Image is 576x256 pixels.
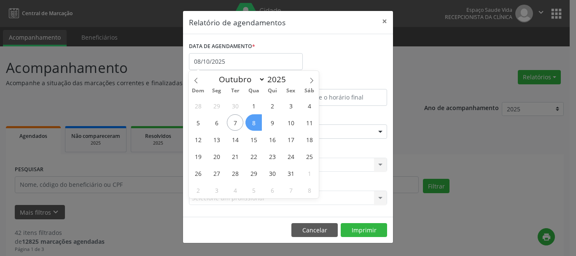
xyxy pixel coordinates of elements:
[227,148,243,164] span: Outubro 21, 2025
[245,88,263,94] span: Qua
[290,76,387,89] label: ATÉ
[189,40,255,53] label: DATA DE AGENDAMENTO
[190,114,206,131] span: Outubro 5, 2025
[189,88,207,94] span: Dom
[341,223,387,237] button: Imprimir
[227,114,243,131] span: Outubro 7, 2025
[190,97,206,114] span: Setembro 28, 2025
[283,182,299,198] span: Novembro 7, 2025
[227,131,243,148] span: Outubro 14, 2025
[208,148,225,164] span: Outubro 20, 2025
[208,97,225,114] span: Setembro 29, 2025
[245,182,262,198] span: Novembro 5, 2025
[245,97,262,114] span: Outubro 1, 2025
[301,148,318,164] span: Outubro 25, 2025
[376,11,393,32] button: Close
[283,165,299,181] span: Outubro 31, 2025
[227,165,243,181] span: Outubro 28, 2025
[265,74,293,85] input: Year
[263,88,282,94] span: Qui
[226,88,245,94] span: Ter
[215,73,265,85] select: Month
[301,114,318,131] span: Outubro 11, 2025
[291,223,338,237] button: Cancelar
[208,114,225,131] span: Outubro 6, 2025
[300,88,319,94] span: Sáb
[264,148,280,164] span: Outubro 23, 2025
[301,182,318,198] span: Novembro 8, 2025
[301,97,318,114] span: Outubro 4, 2025
[208,165,225,181] span: Outubro 27, 2025
[207,88,226,94] span: Seg
[227,182,243,198] span: Novembro 4, 2025
[264,131,280,148] span: Outubro 16, 2025
[282,88,300,94] span: Sex
[245,165,262,181] span: Outubro 29, 2025
[283,131,299,148] span: Outubro 17, 2025
[245,114,262,131] span: Outubro 8, 2025
[227,97,243,114] span: Setembro 30, 2025
[264,114,280,131] span: Outubro 9, 2025
[190,182,206,198] span: Novembro 2, 2025
[264,165,280,181] span: Outubro 30, 2025
[190,165,206,181] span: Outubro 26, 2025
[189,17,285,28] h5: Relatório de agendamentos
[301,131,318,148] span: Outubro 18, 2025
[208,131,225,148] span: Outubro 13, 2025
[264,97,280,114] span: Outubro 2, 2025
[283,114,299,131] span: Outubro 10, 2025
[283,97,299,114] span: Outubro 3, 2025
[290,89,387,106] input: Selecione o horário final
[190,148,206,164] span: Outubro 19, 2025
[245,148,262,164] span: Outubro 22, 2025
[283,148,299,164] span: Outubro 24, 2025
[208,182,225,198] span: Novembro 3, 2025
[301,165,318,181] span: Novembro 1, 2025
[189,53,303,70] input: Selecione uma data ou intervalo
[190,131,206,148] span: Outubro 12, 2025
[245,131,262,148] span: Outubro 15, 2025
[264,182,280,198] span: Novembro 6, 2025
